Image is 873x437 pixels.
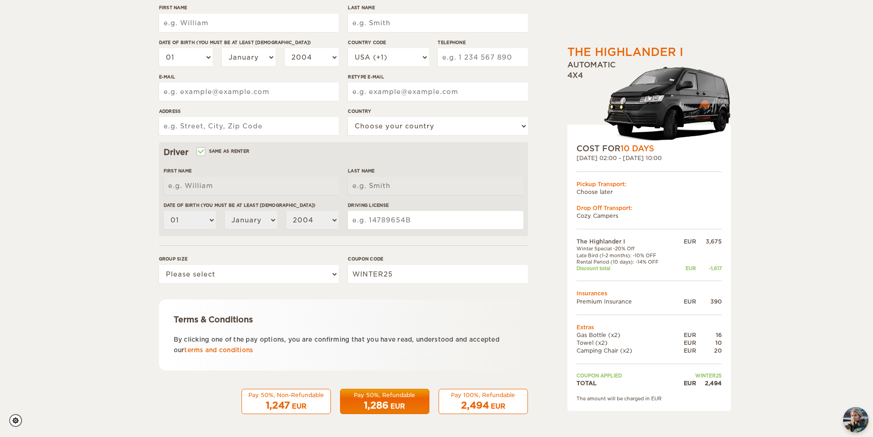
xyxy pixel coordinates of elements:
[567,44,683,60] div: The Highlander I
[675,379,696,387] div: EUR
[348,14,527,32] input: e.g. Smith
[348,73,527,80] label: Retype E-mail
[491,402,505,411] div: EUR
[675,347,696,354] div: EUR
[696,379,722,387] div: 2,494
[577,238,676,245] td: The Highlander I
[364,400,389,411] span: 1,286
[159,39,339,46] label: Date of birth (You must be at least [DEMOGRAPHIC_DATA])
[577,212,722,220] td: Cozy Campers
[164,147,523,158] div: Driver
[696,298,722,305] div: 390
[438,39,527,46] label: Telephone
[438,48,527,66] input: e.g. 1 234 567 890
[696,238,722,245] div: 3,675
[577,143,722,154] div: COST FOR
[174,314,513,325] div: Terms & Conditions
[159,117,339,135] input: e.g. Street, City, Zip Code
[604,63,731,143] img: stor-stuttur-old-new-5.png
[577,379,676,387] td: TOTAL
[843,407,868,432] img: Freyja at Cozy Campers
[164,177,339,195] input: e.g. William
[292,402,307,411] div: EUR
[439,389,528,415] button: Pay 100%, Refundable 2,494 EUR
[348,4,527,11] label: Last Name
[184,347,253,354] a: terms and conditions
[675,372,721,379] td: WINTER25
[348,83,527,101] input: e.g. example@example.com
[340,389,429,415] button: Pay 50%, Refundable 1,286 EUR
[348,39,428,46] label: Country Code
[348,108,527,115] label: Country
[696,339,722,347] div: 10
[198,147,250,155] label: Same as renter
[696,347,722,354] div: 20
[159,255,339,262] label: Group size
[675,238,696,245] div: EUR
[577,372,676,379] td: Coupon applied
[577,188,722,196] td: Choose later
[577,180,722,188] div: Pickup Transport:
[9,414,28,427] a: Cookie settings
[159,4,339,11] label: First Name
[348,255,527,262] label: Coupon code
[159,108,339,115] label: Address
[577,339,676,347] td: Towel (x2)
[577,245,676,252] td: Winter Special -20% Off
[675,331,696,339] div: EUR
[675,298,696,305] div: EUR
[348,167,523,174] label: Last Name
[159,73,339,80] label: E-mail
[247,391,325,399] div: Pay 50%, Non-Refundable
[577,347,676,354] td: Camping Chair (x2)
[159,83,339,101] input: e.g. example@example.com
[577,154,722,162] div: [DATE] 02:00 - [DATE] 10:00
[577,331,676,339] td: Gas Bottle (x2)
[164,167,339,174] label: First Name
[577,395,722,402] div: The amount will be charged in EUR
[346,391,423,399] div: Pay 50%, Refundable
[390,402,405,411] div: EUR
[266,400,290,411] span: 1,247
[567,60,731,143] div: Automatic 4x4
[577,289,722,297] td: Insurances
[675,265,696,271] div: EUR
[620,144,654,153] span: 10 Days
[242,389,331,415] button: Pay 50%, Non-Refundable 1,247 EUR
[348,211,523,229] input: e.g. 14789654B
[577,259,676,265] td: Rental Period (10 days): -14% OFF
[348,202,523,209] label: Driving License
[348,177,523,195] input: e.g. Smith
[843,407,868,432] button: chat-button
[164,202,339,209] label: Date of birth (You must be at least [DEMOGRAPHIC_DATA])
[577,265,676,271] td: Discount total
[159,14,339,32] input: e.g. William
[577,323,722,331] td: Extras
[577,298,676,305] td: Premium Insurance
[174,334,513,356] p: By clicking one of the pay options, you are confirming that you have read, understood and accepte...
[198,149,203,155] input: Same as renter
[577,252,676,259] td: Late Bird (1-2 months): -10% OFF
[696,331,722,339] div: 16
[461,400,489,411] span: 2,494
[675,339,696,347] div: EUR
[445,391,522,399] div: Pay 100%, Refundable
[696,265,722,271] div: -1,617
[577,204,722,212] div: Drop Off Transport:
